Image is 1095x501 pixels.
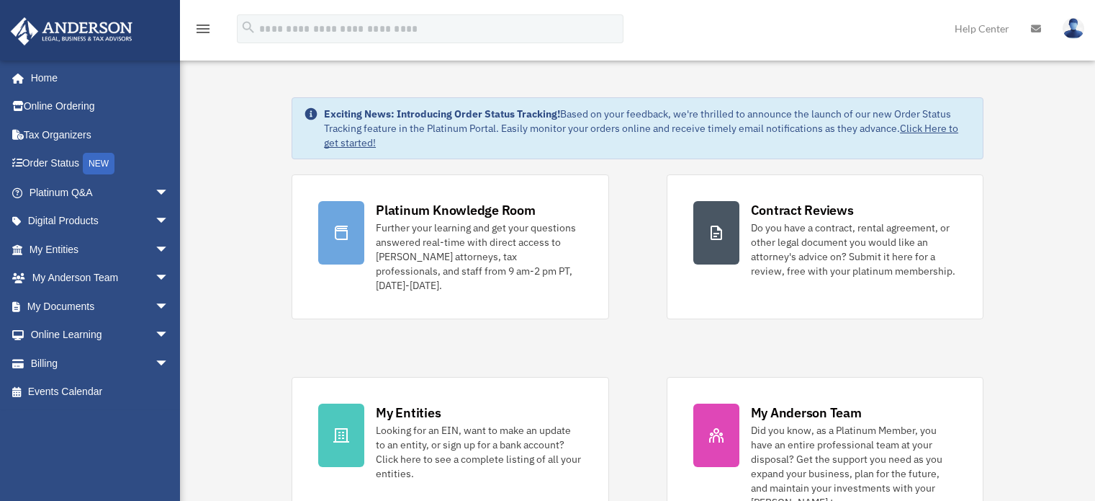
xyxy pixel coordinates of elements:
a: Home [10,63,184,92]
a: Online Learningarrow_drop_down [10,321,191,350]
div: Do you have a contract, rental agreement, or other legal document you would like an attorney's ad... [751,221,957,278]
span: arrow_drop_down [155,292,184,322]
img: User Pic [1063,18,1084,39]
a: Contract Reviews Do you have a contract, rental agreement, or other legal document you would like... [667,174,983,319]
a: Platinum Q&Aarrow_drop_down [10,178,191,207]
div: Looking for an EIN, want to make an update to an entity, or sign up for a bank account? Click her... [376,423,582,481]
div: My Entities [376,404,441,422]
span: arrow_drop_down [155,264,184,293]
i: menu [194,20,212,37]
div: Based on your feedback, we're thrilled to announce the launch of our new Order Status Tracking fe... [324,107,971,150]
a: Tax Organizers [10,120,191,149]
strong: Exciting News: Introducing Order Status Tracking! [324,107,560,120]
a: Online Ordering [10,92,191,121]
a: My Anderson Teamarrow_drop_down [10,264,191,293]
div: Contract Reviews [751,201,854,219]
span: arrow_drop_down [155,349,184,378]
div: My Anderson Team [751,404,862,422]
div: NEW [83,153,114,174]
div: Platinum Knowledge Room [376,201,536,219]
a: Billingarrow_drop_down [10,349,191,378]
a: Order StatusNEW [10,149,191,179]
a: My Entitiesarrow_drop_down [10,235,191,264]
a: Events Calendar [10,378,191,407]
span: arrow_drop_down [155,235,184,265]
a: Digital Productsarrow_drop_down [10,207,191,236]
span: arrow_drop_down [155,178,184,208]
a: My Documentsarrow_drop_down [10,292,191,321]
div: Further your learning and get your questions answered real-time with direct access to [PERSON_NAM... [376,221,582,293]
a: menu [194,25,212,37]
img: Anderson Advisors Platinum Portal [6,17,137,45]
i: search [240,19,256,35]
span: arrow_drop_down [155,321,184,350]
a: Platinum Knowledge Room Further your learning and get your questions answered real-time with dire... [292,174,608,319]
span: arrow_drop_down [155,207,184,236]
a: Click Here to get started! [324,122,958,149]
